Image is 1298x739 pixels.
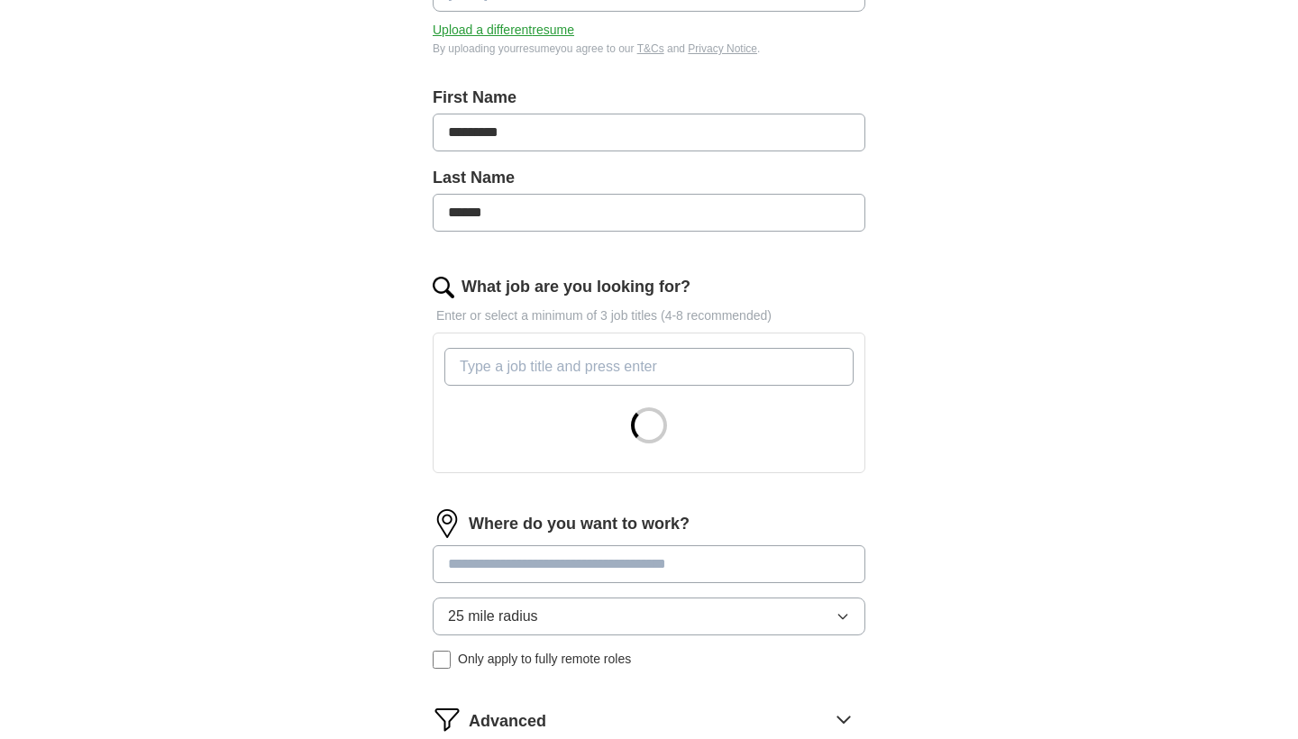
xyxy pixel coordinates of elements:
input: Type a job title and press enter [444,348,854,386]
span: Advanced [469,709,546,734]
img: search.png [433,277,454,298]
label: Last Name [433,166,865,190]
img: filter [433,705,462,734]
label: First Name [433,86,865,110]
label: Where do you want to work? [469,512,690,536]
span: Only apply to fully remote roles [458,650,631,669]
a: Privacy Notice [688,42,757,55]
a: T&Cs [637,42,664,55]
p: Enter or select a minimum of 3 job titles (4-8 recommended) [433,306,865,325]
div: By uploading your resume you agree to our and . [433,41,865,57]
button: 25 mile radius [433,598,865,635]
img: location.png [433,509,462,538]
span: 25 mile radius [448,606,538,627]
button: Upload a differentresume [433,21,574,40]
label: What job are you looking for? [462,275,690,299]
input: Only apply to fully remote roles [433,651,451,669]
